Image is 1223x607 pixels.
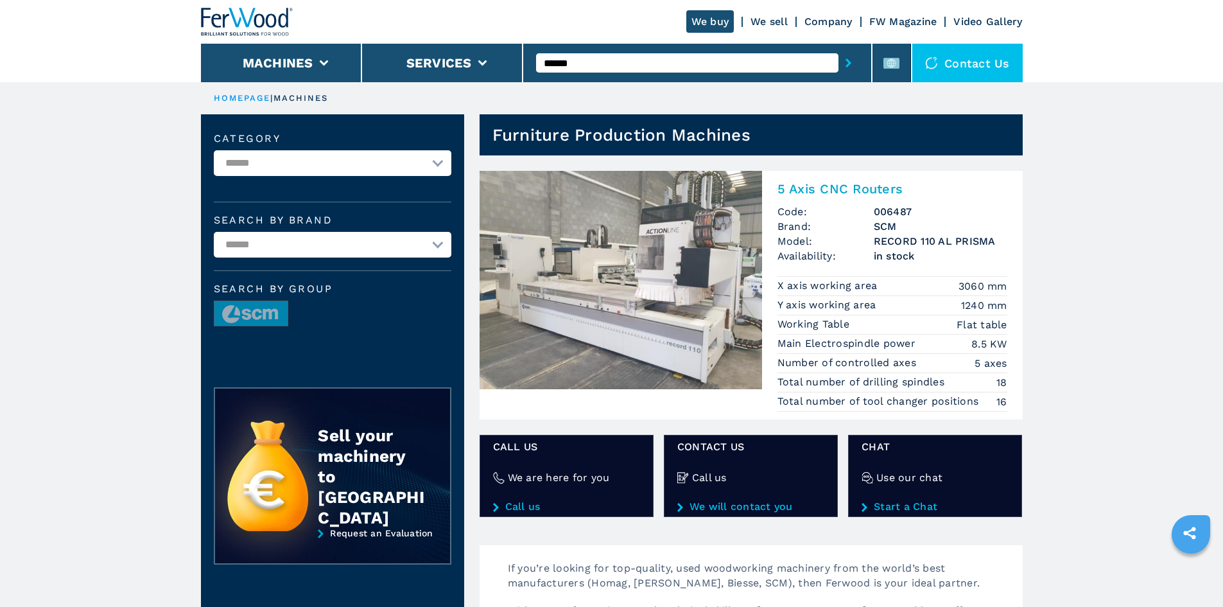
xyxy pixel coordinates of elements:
[925,57,938,69] img: Contact us
[214,215,451,225] label: Search by brand
[996,394,1007,409] em: 16
[750,15,788,28] a: We sell
[777,219,874,234] span: Brand:
[777,279,881,293] p: X axis working area
[777,356,920,370] p: Number of controlled axes
[876,470,942,485] h4: Use our chat
[270,93,273,103] span: |
[862,472,873,484] img: Use our chat
[273,92,329,104] p: machines
[493,472,505,484] img: We are here for you
[201,8,293,36] img: Ferwood
[874,204,1007,219] h3: 006487
[958,279,1007,294] em: 3060 mm
[318,425,424,528] div: Sell your machinery to [GEOGRAPHIC_DATA]
[961,298,1007,313] em: 1240 mm
[508,470,610,485] h4: We are here for you
[243,55,313,71] button: Machines
[869,15,937,28] a: FW Magazine
[777,249,874,263] span: Availability:
[777,337,919,351] p: Main Electrospindle power
[686,10,734,33] a: We buy
[777,234,874,249] span: Model:
[493,439,640,454] span: Call us
[971,337,1007,351] em: 8.5 KW
[214,93,271,103] a: HOMEPAGE
[874,249,1007,263] span: in stock
[480,171,762,389] img: 5 Axis CNC Routers SCM RECORD 110 AL PRISMA
[838,48,858,78] button: submit-button
[777,298,880,312] p: Y axis working area
[777,181,1007,197] h2: 5 Axis CNC Routers
[214,284,451,294] span: Search by group
[975,356,1007,371] em: 5 axes
[953,15,1022,28] a: Video Gallery
[406,55,472,71] button: Services
[495,561,1023,603] p: If you’re looking for top-quality, used woodworking machinery from the world’s best manufacturers...
[214,301,288,327] img: image
[804,15,853,28] a: Company
[777,394,982,409] p: Total number of tool changer positions
[1168,549,1213,597] iframe: Chat
[996,375,1007,390] em: 18
[862,439,1009,454] span: Chat
[777,375,948,389] p: Total number of drilling spindles
[777,204,874,219] span: Code:
[677,472,689,484] img: Call us
[862,501,1009,513] a: Start a Chat
[957,317,1007,332] em: Flat table
[480,171,1023,419] a: 5 Axis CNC Routers SCM RECORD 110 AL PRISMA5 Axis CNC RoutersCode:006487Brand:SCMModel:RECORD 110...
[874,219,1007,234] h3: SCM
[493,501,640,513] a: Call us
[677,501,824,513] a: We will contact you
[912,44,1023,82] div: Contact us
[692,470,727,485] h4: Call us
[492,125,750,145] h1: Furniture Production Machines
[214,134,451,144] label: Category
[214,528,451,574] a: Request an Evaluation
[874,234,1007,249] h3: RECORD 110 AL PRISMA
[1174,517,1206,549] a: sharethis
[777,317,853,331] p: Working Table
[677,439,824,454] span: CONTACT US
